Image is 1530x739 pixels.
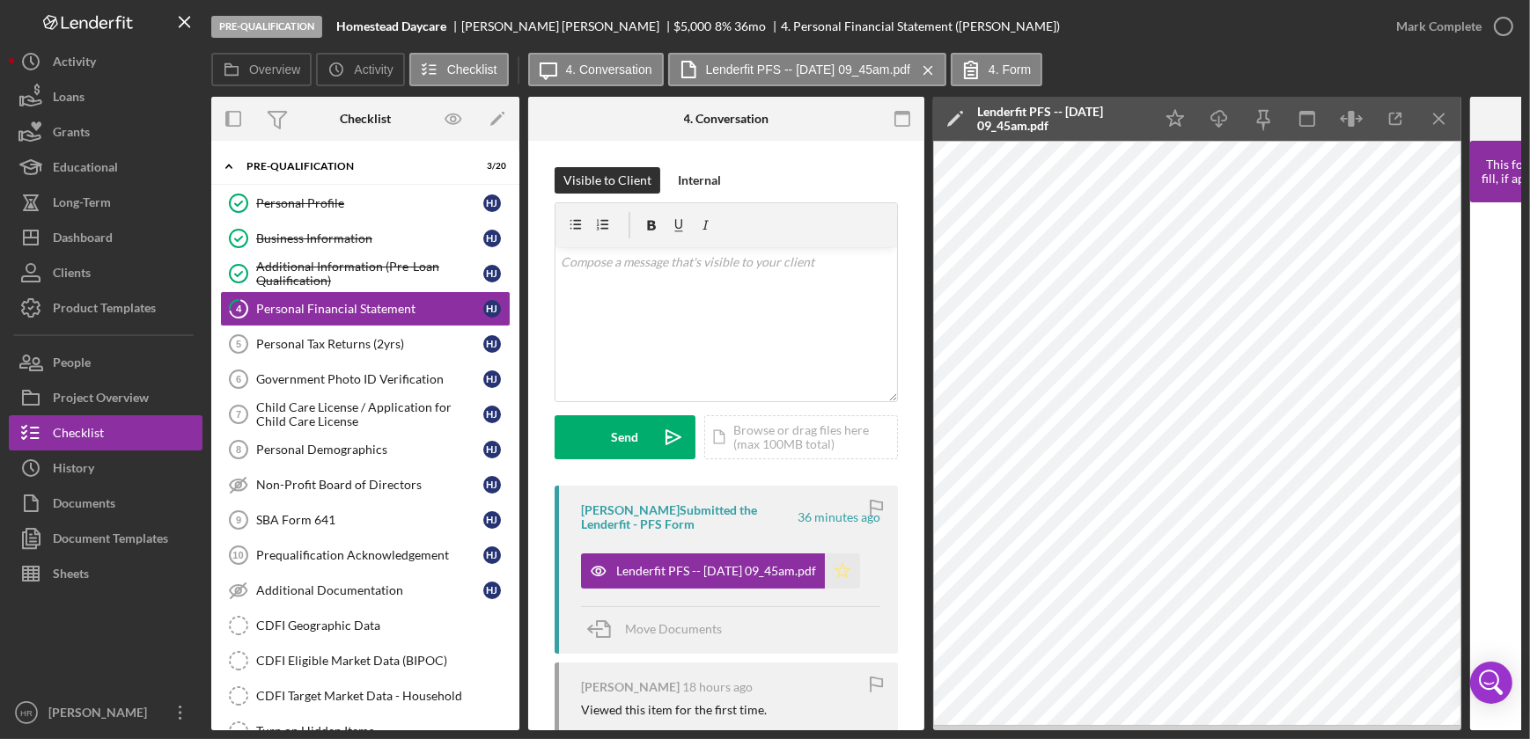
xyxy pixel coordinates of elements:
[409,53,509,86] button: Checklist
[9,114,202,150] button: Grants
[581,680,680,694] div: [PERSON_NAME]
[1379,9,1521,44] button: Mark Complete
[563,167,651,194] div: Visible to Client
[256,372,483,386] div: Government Photo ID Verification
[483,582,501,599] div: H J
[211,16,322,38] div: Pre-Qualification
[220,326,511,362] a: 5Personal Tax Returns (2yrs)HJ
[9,556,202,591] button: Sheets
[706,62,910,77] label: Lenderfit PFS -- [DATE] 09_45am.pdf
[9,255,202,290] button: Clients
[715,19,732,33] div: 8 %
[668,53,946,86] button: Lenderfit PFS -- [DATE] 09_45am.pdf
[53,255,91,295] div: Clients
[220,678,511,713] a: CDFI Target Market Data - Household
[53,150,118,189] div: Educational
[236,444,241,455] tspan: 8
[53,521,168,560] div: Document Templates
[336,19,446,33] b: Homestead Daycare
[232,550,243,560] tspan: 10
[734,19,766,33] div: 36 mo
[220,467,511,502] a: Non-Profit Board of DirectorsHJ
[53,415,104,455] div: Checklist
[256,654,510,668] div: CDFI Eligible Market Data (BIPOC)
[220,256,511,291] a: Additional Information (Pre-Loan Qualification)HJ
[9,415,202,450] button: Checklist
[977,105,1144,133] div: Lenderfit PFS -- [DATE] 09_45am.pdf
[316,53,404,86] button: Activity
[9,150,202,185] a: Educational
[483,335,501,353] div: H J
[236,409,241,420] tspan: 7
[220,397,511,432] a: 7Child Care License / Application for Child Care LicenseHJ
[9,450,202,486] button: History
[483,370,501,388] div: H J
[256,302,483,316] div: Personal Financial Statement
[53,185,111,224] div: Long-Term
[211,53,312,86] button: Overview
[616,564,816,578] div: Lenderfit PFS -- [DATE] 09_45am.pdf
[612,415,639,459] div: Send
[483,546,501,564] div: H J
[256,583,483,597] div: Additional Documentation
[53,556,89,596] div: Sheets
[9,290,202,326] button: Product Templates
[625,621,722,636] span: Move Documents
[256,337,483,351] div: Personal Tax Returns (2yrs)
[581,553,860,589] button: Lenderfit PFS -- [DATE] 09_45am.pdf
[9,695,202,730] button: HR[PERSON_NAME]
[53,345,91,384] div: People
[669,167,730,194] button: Internal
[256,478,483,492] div: Non-Profit Board of Directors
[483,441,501,458] div: H J
[220,291,511,326] a: 4Personal Financial StatementHJ
[354,62,393,77] label: Activity
[9,220,202,255] button: Dashboard
[220,538,511,573] a: 10Prequalification AcknowledgementHJ
[1470,662,1512,704] div: Open Intercom Messenger
[9,380,202,415] button: Project Overview
[474,161,506,172] div: 3 / 20
[256,689,510,703] div: CDFI Target Market Data - Household
[9,521,202,556] button: Document Templates
[528,53,664,86] button: 4. Conversation
[220,643,511,678] a: CDFI Eligible Market Data (BIPOC)
[220,186,511,221] a: Personal ProfileHJ
[53,450,94,490] div: History
[1396,9,1482,44] div: Mark Complete
[256,513,483,527] div: SBA Form 641
[246,161,462,172] div: Pre-Qualification
[674,18,712,33] span: $5,000
[220,608,511,643] a: CDFI Geographic Data
[9,44,202,79] button: Activity
[483,265,501,282] div: H J
[682,680,753,694] time: 2025-10-08 19:53
[9,345,202,380] button: People
[236,339,241,349] tspan: 5
[220,362,511,397] a: 6Government Photo ID VerificationHJ
[989,62,1031,77] label: 4. Form
[678,167,721,194] div: Internal
[9,79,202,114] button: Loans
[483,230,501,247] div: H J
[256,231,483,245] div: Business Information
[53,380,149,420] div: Project Overview
[9,486,202,521] button: Documents
[220,221,511,256] a: Business InformationHJ
[951,53,1042,86] button: 4. Form
[53,44,96,84] div: Activity
[256,260,483,288] div: Additional Information (Pre-Loan Qualification)
[236,374,241,384] tspan: 6
[483,194,501,212] div: H J
[9,185,202,220] a: Long-Term
[581,607,739,651] button: Move Documents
